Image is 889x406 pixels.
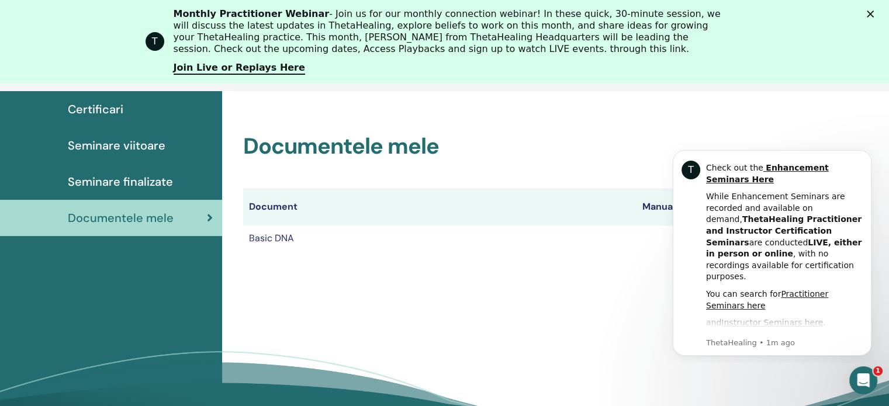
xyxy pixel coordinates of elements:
[174,62,305,75] a: Join Live or Replays Here
[867,11,878,18] div: Close
[68,137,165,154] span: Seminare viitoare
[174,8,725,55] div: - Join us for our monthly connection webinar! In these quick, 30-minute session, we will discuss ...
[243,133,805,160] h2: Documentele mele
[849,366,877,394] iframe: Intercom live chat
[873,366,883,376] span: 1
[637,188,711,225] th: Manuale
[146,32,164,51] div: Profile image for ThetaHealing
[68,100,123,118] span: Certificari
[243,188,637,225] th: Document
[68,209,174,227] span: Documentele mele
[68,173,173,190] span: Seminare finalizate
[174,8,330,19] b: Monthly Practitioner Webinar
[655,140,889,363] iframe: Intercom notifications message
[243,225,637,251] td: Basic DNA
